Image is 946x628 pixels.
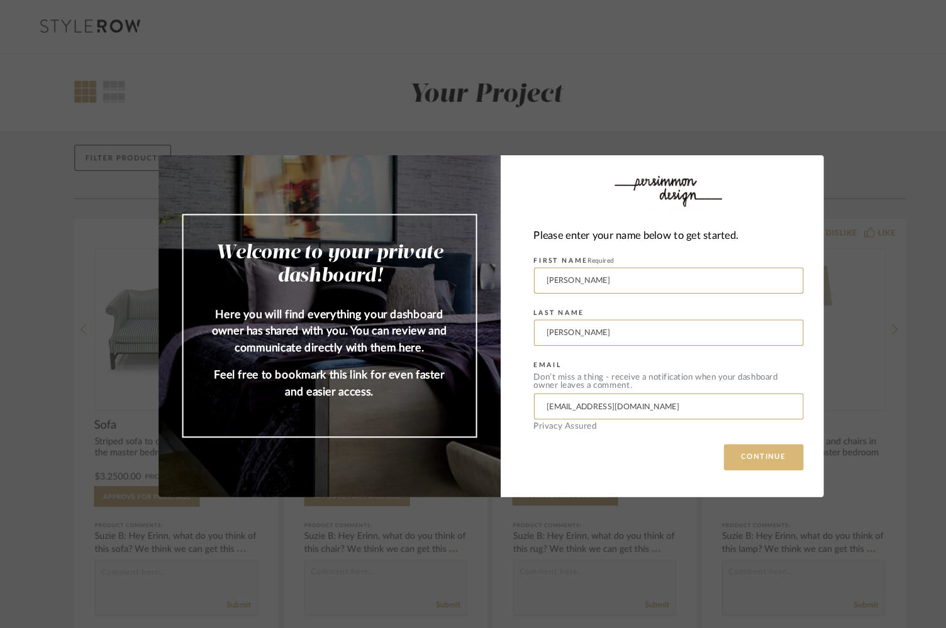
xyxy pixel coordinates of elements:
[515,348,542,356] label: EMAIL
[515,379,774,404] input: Enter Email
[202,353,433,385] p: Feel free to bookmark this link for even faster and easier access.
[202,233,433,278] h2: Welcome to your private dashboard!
[515,219,774,236] div: Please enter your name below to get started.
[515,258,774,283] input: Enter First Name
[202,295,433,344] p: Here you will find everything your dashboard owner has shared with you. You can review and commun...
[698,428,774,453] button: CONTINUE
[515,360,774,376] div: Don’t miss a thing - receive a notification when your dashboard owner leaves a comment.
[515,298,564,306] label: LAST NAME
[567,248,592,255] span: Required
[515,407,774,415] div: Privacy Assured
[515,308,774,333] input: Enter Last Name
[515,248,592,255] label: FIRST NAME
